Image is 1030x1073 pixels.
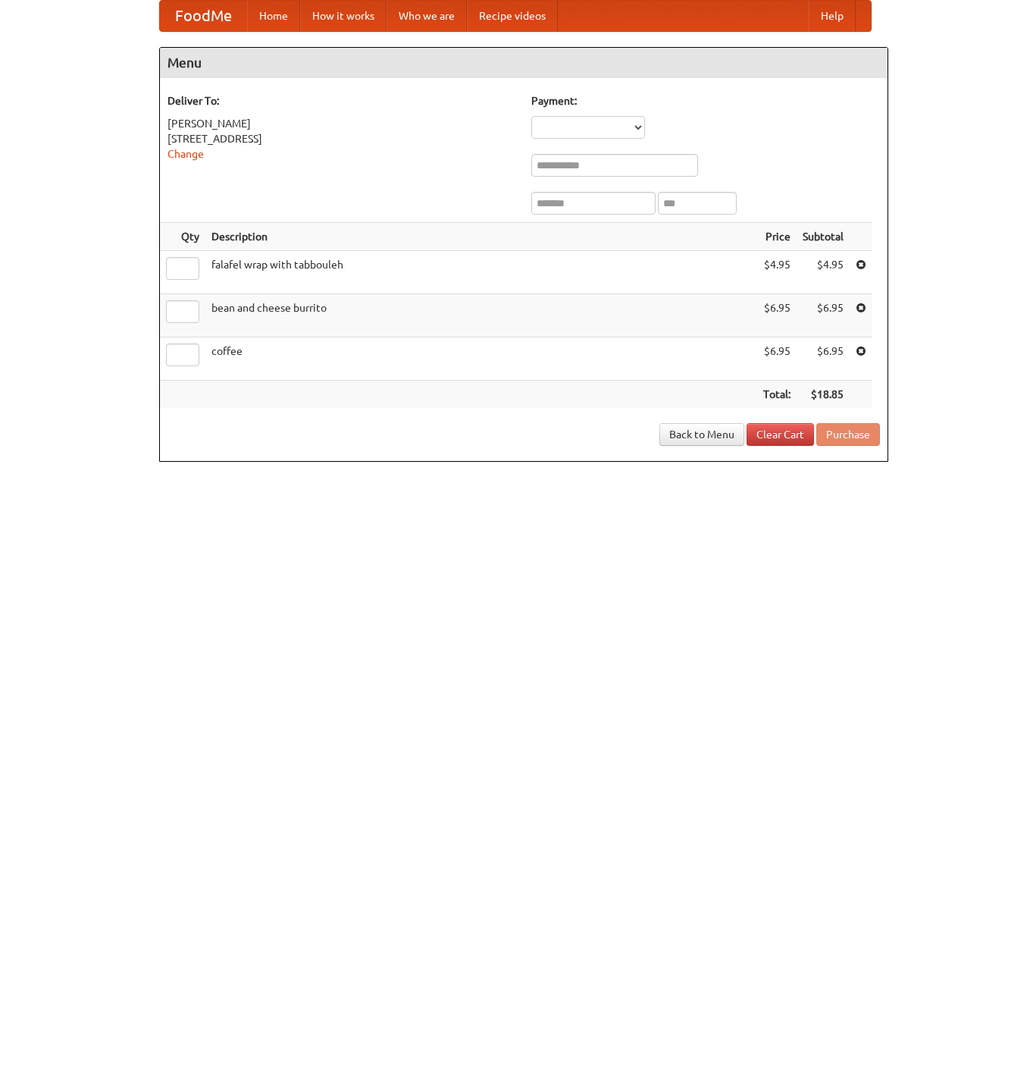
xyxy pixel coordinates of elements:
[167,131,516,146] div: [STREET_ADDRESS]
[809,1,856,31] a: Help
[659,423,744,446] a: Back to Menu
[160,48,888,78] h4: Menu
[757,294,797,337] td: $6.95
[205,223,757,251] th: Description
[167,116,516,131] div: [PERSON_NAME]
[757,337,797,381] td: $6.95
[747,423,814,446] a: Clear Cart
[816,423,880,446] button: Purchase
[247,1,300,31] a: Home
[467,1,558,31] a: Recipe videos
[797,251,850,294] td: $4.95
[205,294,757,337] td: bean and cheese burrito
[205,337,757,381] td: coffee
[205,251,757,294] td: falafel wrap with tabbouleh
[797,381,850,409] th: $18.85
[797,223,850,251] th: Subtotal
[160,1,247,31] a: FoodMe
[167,148,204,160] a: Change
[160,223,205,251] th: Qty
[797,337,850,381] td: $6.95
[167,93,516,108] h5: Deliver To:
[757,381,797,409] th: Total:
[797,294,850,337] td: $6.95
[300,1,387,31] a: How it works
[531,93,880,108] h5: Payment:
[387,1,467,31] a: Who we are
[757,223,797,251] th: Price
[757,251,797,294] td: $4.95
